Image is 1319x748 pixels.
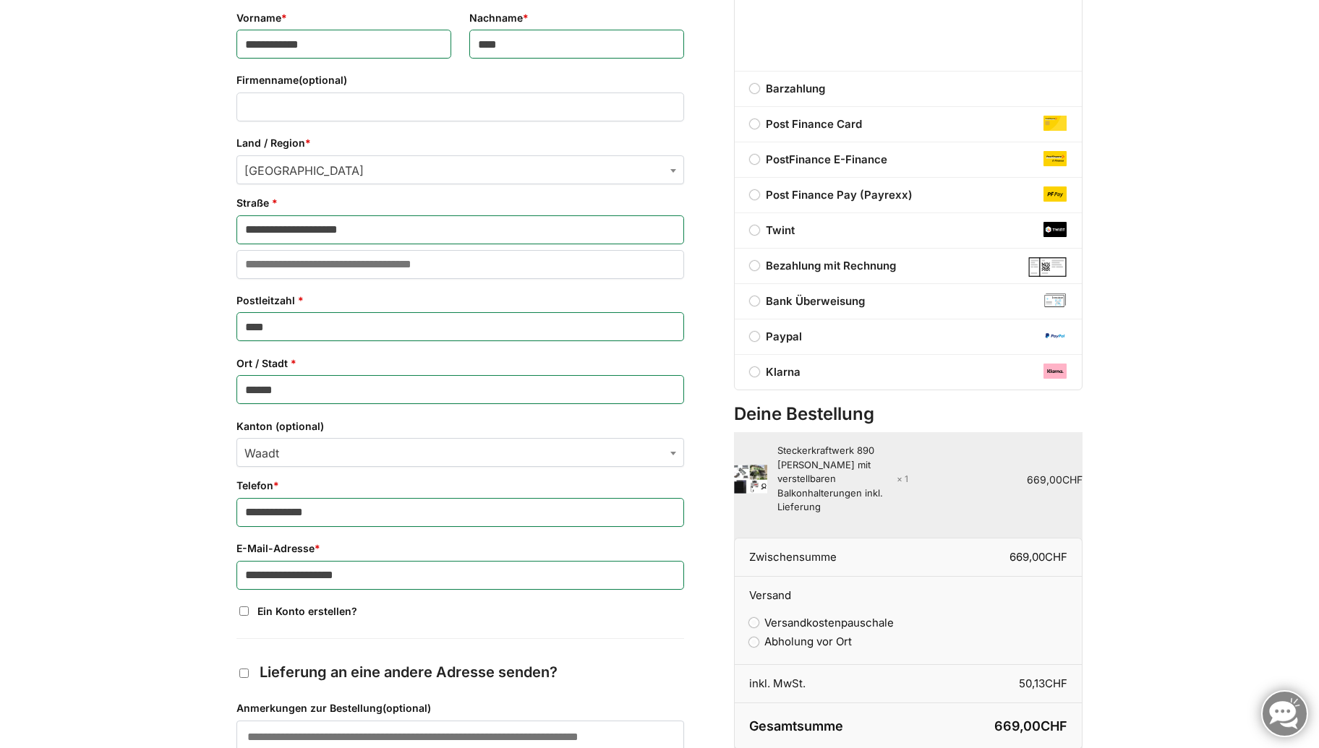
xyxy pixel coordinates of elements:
label: Abholung vor Ort [749,635,852,648]
label: Bank Überweisung [735,293,1082,310]
input: Lieferung an eine andere Adresse senden? [239,669,249,678]
span: Lieferung an eine andere Adresse senden? [260,663,558,681]
bdi: 50,13 [1019,676,1067,690]
img: post-finance-pay [1043,186,1067,202]
img: bank-transfer [1043,293,1067,308]
img: Bezahlung mit Rechnung [1028,257,1067,277]
span: Waadt [237,439,683,468]
label: Straße [236,195,684,211]
label: PostFinance E-Finance [735,151,1082,168]
input: Ein Konto erstellen? [239,606,249,616]
div: Steckerkraftwerk 890 [PERSON_NAME] mit verstellbaren Balkonhalterungen inkl. Lieferung [777,444,908,515]
th: Zwischensumme [734,538,908,577]
img: klarna [1043,364,1067,379]
label: Postleitzahl [236,293,684,309]
span: CHF [1041,718,1067,734]
label: Kanton [236,418,684,434]
img: paypal [1043,328,1067,343]
span: Kanton [236,438,684,467]
label: Versandkostenpauschale [749,616,894,629]
label: Twint [735,222,1082,239]
img: post-finance-e-finance [1043,151,1067,166]
label: Anmerkungen zur Bestellung [236,700,684,716]
label: Vorname [236,10,451,26]
span: Ein Konto erstellen? [257,605,357,617]
span: (optional) [383,702,431,714]
label: Barzahlung [735,80,1082,98]
label: Paypal [735,328,1082,345]
span: CHF [1062,473,1083,486]
img: twint [1043,222,1067,237]
span: (optional) [299,74,347,86]
label: Post Finance Pay (Payrexx) [735,186,1082,204]
h3: Deine Bestellung [734,402,1083,427]
span: (optional) [276,420,324,432]
label: Telefon [236,478,684,494]
label: E-Mail-Adresse [236,541,684,556]
label: Ort / Stadt [236,356,684,371]
img: post-finance-card [1043,116,1067,131]
label: Firmenname [236,72,684,88]
bdi: 669,00 [1027,473,1083,486]
span: Schweiz [237,156,683,185]
th: Versand [734,577,1083,604]
th: inkl. MwSt. [734,665,908,704]
span: CHF [1045,676,1067,690]
bdi: 669,00 [994,718,1067,734]
span: Land / Region [236,155,684,184]
span: CHF [1045,550,1067,564]
label: Post Finance Card [735,116,1082,133]
label: Nachname [469,10,684,26]
bdi: 669,00 [1009,550,1067,564]
label: Bezahlung mit Rechnung [735,257,1082,275]
label: Klarna [735,364,1082,381]
strong: × 1 [897,473,908,486]
img: 860 Watt Komplett mit Balkonhalterung [734,465,767,494]
label: Land / Region [236,135,684,151]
